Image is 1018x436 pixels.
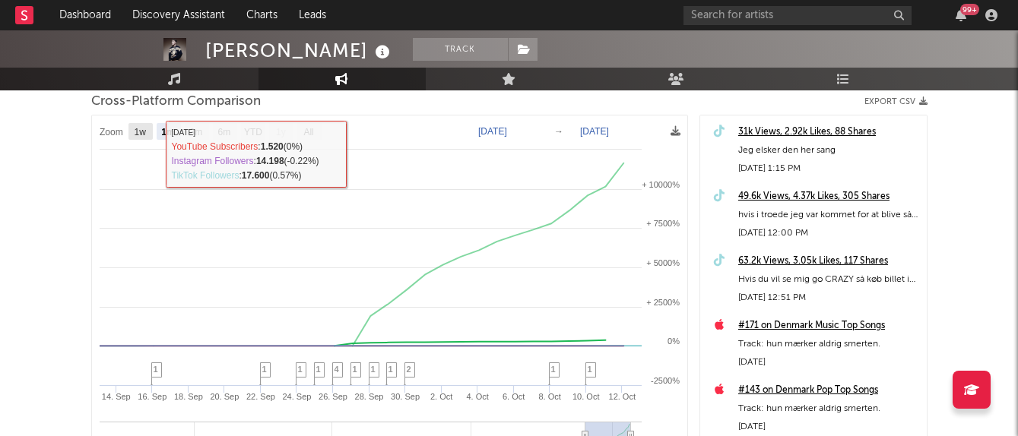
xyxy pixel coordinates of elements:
[138,392,166,401] text: 16. Sep
[646,258,680,267] text: + 5000%
[303,127,313,137] text: All
[243,127,262,137] text: YTD
[683,6,912,25] input: Search for artists
[246,392,274,401] text: 22. Sep
[554,126,563,137] text: →
[161,127,174,137] text: 1m
[173,392,202,401] text: 18. Sep
[646,298,680,307] text: + 2500%
[738,224,919,242] div: [DATE] 12:00 PM
[738,289,919,307] div: [DATE] 12:51 PM
[738,188,919,206] a: 49.6k Views, 4.37k Likes, 305 Shares
[608,392,635,401] text: 12. Oct
[478,126,507,137] text: [DATE]
[738,381,919,400] a: #143 on Denmark Pop Top Songs
[864,97,928,106] button: Export CSV
[466,392,488,401] text: 4. Oct
[134,127,146,137] text: 1w
[371,365,376,374] span: 1
[388,365,393,374] span: 1
[738,123,919,141] a: 31k Views, 2.92k Likes, 88 Shares
[738,252,919,270] a: 63.2k Views, 3.05k Likes, 117 Shares
[262,365,267,374] span: 1
[738,400,919,418] div: Track: hun mærker aldrig smerten.
[430,392,452,401] text: 2. Oct
[738,317,919,335] a: #171 on Denmark Music Top Songs
[276,127,286,137] text: 1y
[738,335,919,353] div: Track: hun mærker aldrig smerten.
[210,392,239,401] text: 20. Sep
[391,392,420,401] text: 30. Sep
[738,160,919,178] div: [DATE] 1:15 PM
[646,219,680,228] text: + 7500%
[205,38,394,63] div: [PERSON_NAME]
[960,4,979,15] div: 99 +
[738,141,919,160] div: Jeg elsker den her sang
[668,336,680,346] text: 0%
[154,365,158,374] span: 1
[738,418,919,436] div: [DATE]
[538,392,560,401] text: 8. Oct
[588,365,592,374] span: 1
[413,38,508,61] button: Track
[282,392,311,401] text: 24. Sep
[651,376,680,385] text: -2500%
[551,365,556,374] span: 1
[100,127,123,137] text: Zoom
[316,365,321,374] span: 1
[335,365,339,374] span: 4
[956,9,966,21] button: 99+
[738,206,919,224] div: hvis i troede jeg var kommet for at blive så havde i ret
[407,365,411,374] span: 2
[189,127,202,137] text: 3m
[101,392,130,401] text: 14. Sep
[502,392,524,401] text: 6. Oct
[319,392,347,401] text: 26. Sep
[298,365,303,374] span: 1
[580,126,609,137] text: [DATE]
[642,180,680,189] text: + 10000%
[217,127,230,137] text: 6m
[354,392,383,401] text: 28. Sep
[738,270,919,289] div: Hvis du vil se mig go CRAZY så køb billet i bio😌
[91,93,261,111] span: Cross-Platform Comparison
[353,365,357,374] span: 1
[738,353,919,371] div: [DATE]
[572,392,598,401] text: 10. Oct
